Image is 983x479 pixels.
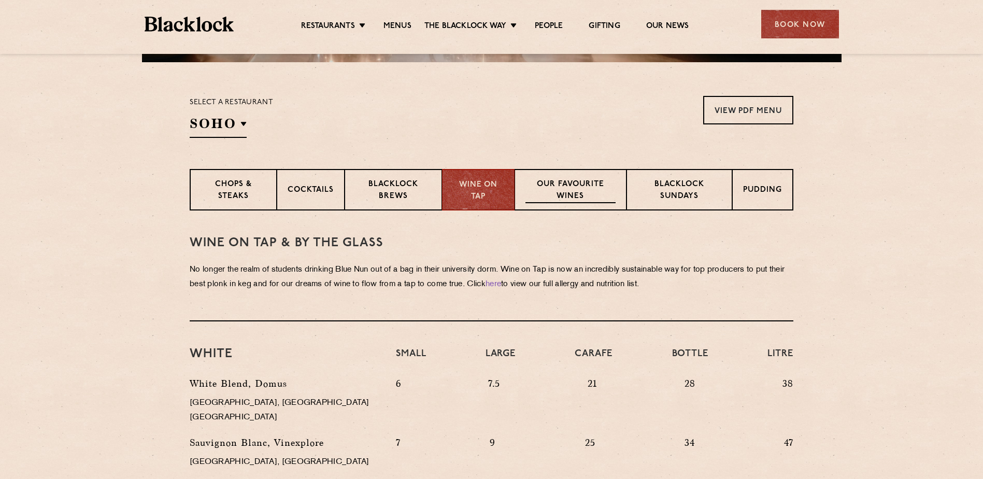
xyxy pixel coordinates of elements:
[145,17,234,32] img: BL_Textured_Logo-footer-cropped.svg
[190,263,793,292] p: No longer the realm of students drinking Blue Nun out of a bag in their university dorm. Wine on ...
[589,21,620,33] a: Gifting
[383,21,411,33] a: Menus
[588,376,597,430] p: 21
[190,435,380,450] p: Sauvignon Blanc, Vinexplore
[761,10,839,38] div: Book Now
[585,435,595,475] p: 25
[685,435,695,475] p: 34
[190,347,380,361] h3: White
[646,21,689,33] a: Our News
[535,21,563,33] a: People
[703,96,793,124] a: View PDF Menu
[490,435,495,475] p: 9
[396,376,401,430] p: 6
[424,21,506,33] a: The Blacklock Way
[486,347,516,371] h4: Large
[396,347,426,371] h4: Small
[782,376,793,430] p: 38
[672,347,708,371] h4: Bottle
[767,347,793,371] h4: Litre
[190,455,380,470] p: [GEOGRAPHIC_DATA], [GEOGRAPHIC_DATA]
[190,236,793,250] h3: WINE on tap & by the glass
[355,179,431,203] p: Blacklock Brews
[453,179,504,203] p: Wine on Tap
[301,21,355,33] a: Restaurants
[784,435,793,475] p: 47
[288,185,334,198] p: Cocktails
[525,179,615,203] p: Our favourite wines
[743,185,782,198] p: Pudding
[190,376,380,391] p: White Blend, Domus
[637,179,721,203] p: Blacklock Sundays
[488,376,500,430] p: 7.5
[190,115,247,138] h2: SOHO
[396,435,401,475] p: 7
[685,376,695,430] p: 28
[190,96,273,109] p: Select a restaurant
[486,280,501,288] a: here
[575,347,612,371] h4: Carafe
[190,396,380,425] p: [GEOGRAPHIC_DATA], [GEOGRAPHIC_DATA] [GEOGRAPHIC_DATA]
[201,179,266,203] p: Chops & Steaks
